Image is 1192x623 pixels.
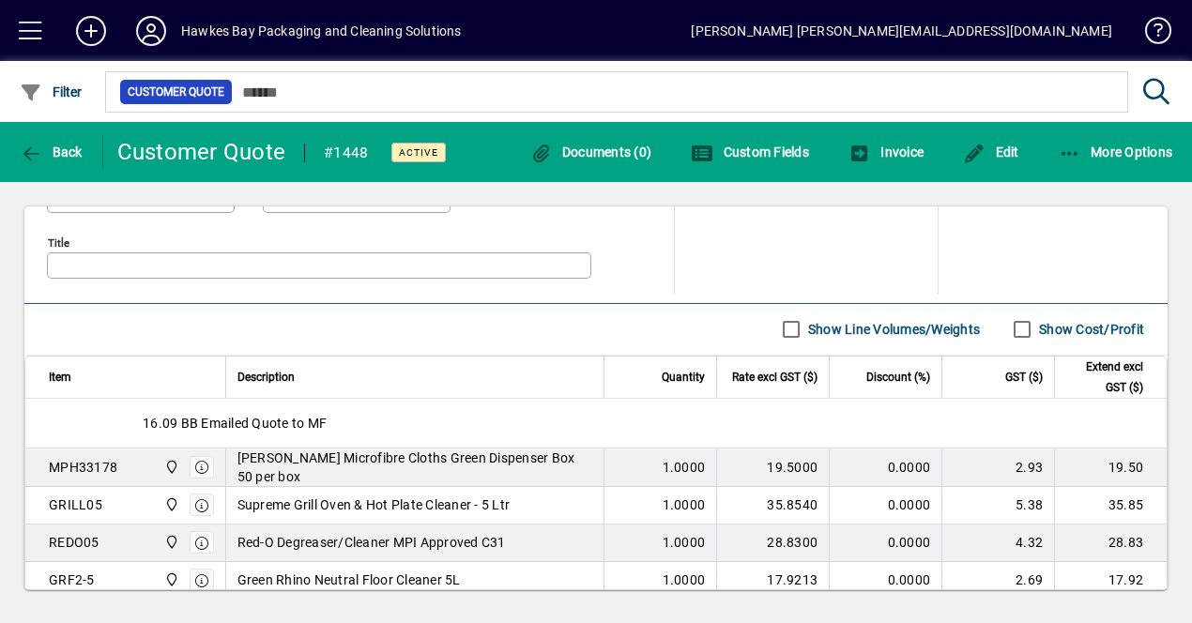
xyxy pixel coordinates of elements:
div: #1448 [324,138,368,168]
td: 28.83 [1054,524,1167,562]
span: Supreme Grill Oven & Hot Plate Cleaner - 5 Ltr [237,495,511,514]
td: 0.0000 [829,487,941,524]
span: GST ($) [1005,367,1043,387]
span: More Options [1059,144,1173,160]
td: 2.93 [941,448,1054,487]
span: Custom Fields [691,144,809,160]
mat-label: Title [48,236,69,249]
td: 4.32 [941,524,1054,562]
span: [PERSON_NAME] Microfibre Cloths Green Dispenser Box 50 per box [237,448,593,486]
span: 1.0000 [663,570,706,589]
div: 17.9213 [728,570,818,589]
span: Back [20,144,83,160]
div: 28.8300 [728,533,818,552]
span: Central [160,457,181,478]
span: Central [160,570,181,590]
div: GRILL05 [49,495,102,514]
button: Add [61,14,121,48]
span: Quantity [662,367,705,387]
span: Central [160,532,181,553]
span: Central [160,494,181,515]
div: 35.8540 [728,495,818,514]
span: Rate excl GST ($) [732,367,818,387]
button: Edit [958,135,1024,169]
button: Filter [15,75,87,109]
div: 16.09 BB Emailed Quote to MF [25,399,1167,448]
label: Show Line Volumes/Weights [804,320,980,339]
td: 17.92 [1054,562,1167,600]
label: Show Cost/Profit [1035,320,1144,339]
button: Documents (0) [525,135,656,169]
td: 0.0000 [829,562,941,600]
button: Invoice [844,135,928,169]
div: REDO05 [49,533,99,552]
td: 19.50 [1054,448,1167,487]
span: Customer Quote [128,83,224,101]
td: 2.69 [941,562,1054,600]
div: 19.5000 [728,458,818,477]
span: Edit [963,144,1019,160]
div: MPH33178 [49,458,117,477]
span: Documents (0) [529,144,651,160]
button: Custom Fields [686,135,814,169]
span: Description [237,367,295,387]
span: Item [49,367,71,387]
span: Green Rhino Neutral Floor Cleaner 5L [237,570,461,589]
span: Discount (%) [866,367,930,387]
button: Back [15,135,87,169]
td: 35.85 [1054,487,1167,524]
span: 1.0000 [663,458,706,477]
a: Knowledge Base [1131,4,1169,65]
button: More Options [1054,135,1178,169]
div: GRF2-5 [49,570,95,589]
span: 1.0000 [663,495,706,514]
td: 0.0000 [829,448,941,487]
button: Profile [121,14,181,48]
span: Invoice [848,144,924,160]
span: Extend excl GST ($) [1066,357,1143,398]
span: Red-O Degreaser/Cleaner MPI Approved C31 [237,533,506,552]
span: Filter [20,84,83,99]
div: [PERSON_NAME] [PERSON_NAME][EMAIL_ADDRESS][DOMAIN_NAME] [691,16,1112,46]
td: 5.38 [941,487,1054,524]
span: 1.0000 [663,533,706,552]
span: Active [399,146,438,159]
td: 0.0000 [829,524,941,562]
div: Hawkes Bay Packaging and Cleaning Solutions [181,16,462,46]
div: Customer Quote [117,137,286,167]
